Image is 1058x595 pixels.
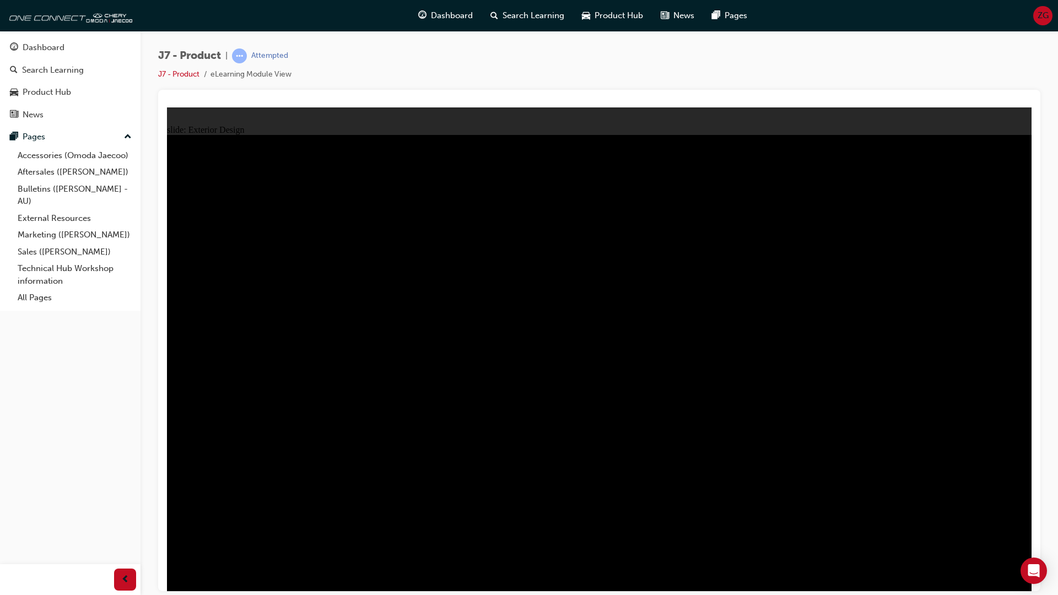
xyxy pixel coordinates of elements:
[1038,9,1049,22] span: ZG
[4,60,136,80] a: Search Learning
[503,9,564,22] span: Search Learning
[158,50,221,62] span: J7 - Product
[703,4,756,27] a: pages-iconPages
[490,9,498,23] span: search-icon
[13,244,136,261] a: Sales ([PERSON_NAME])
[4,82,136,102] a: Product Hub
[595,9,643,22] span: Product Hub
[13,164,136,181] a: Aftersales ([PERSON_NAME])
[13,210,136,227] a: External Resources
[23,131,45,143] div: Pages
[13,147,136,164] a: Accessories (Omoda Jaecoo)
[725,9,747,22] span: Pages
[124,130,132,144] span: up-icon
[10,110,18,120] span: news-icon
[13,181,136,210] a: Bulletins ([PERSON_NAME] - AU)
[23,86,71,99] div: Product Hub
[10,132,18,142] span: pages-icon
[409,4,482,27] a: guage-iconDashboard
[251,51,288,61] div: Attempted
[582,9,590,23] span: car-icon
[10,43,18,53] span: guage-icon
[431,9,473,22] span: Dashboard
[652,4,703,27] a: news-iconNews
[121,573,129,587] span: prev-icon
[661,9,669,23] span: news-icon
[23,41,64,54] div: Dashboard
[712,9,720,23] span: pages-icon
[418,9,427,23] span: guage-icon
[4,127,136,147] button: Pages
[4,35,136,127] button: DashboardSearch LearningProduct HubNews
[573,4,652,27] a: car-iconProduct Hub
[210,68,292,81] li: eLearning Module View
[673,9,694,22] span: News
[13,289,136,306] a: All Pages
[22,64,84,77] div: Search Learning
[4,105,136,125] a: News
[158,69,199,79] a: J7 - Product
[13,226,136,244] a: Marketing ([PERSON_NAME])
[13,260,136,289] a: Technical Hub Workshop information
[232,48,247,63] span: learningRecordVerb_ATTEMPT-icon
[6,4,132,26] img: oneconnect
[10,88,18,98] span: car-icon
[1033,6,1052,25] button: ZG
[10,66,18,75] span: search-icon
[225,50,228,62] span: |
[1021,558,1047,584] div: Open Intercom Messenger
[23,109,44,121] div: News
[4,37,136,58] a: Dashboard
[482,4,573,27] a: search-iconSearch Learning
